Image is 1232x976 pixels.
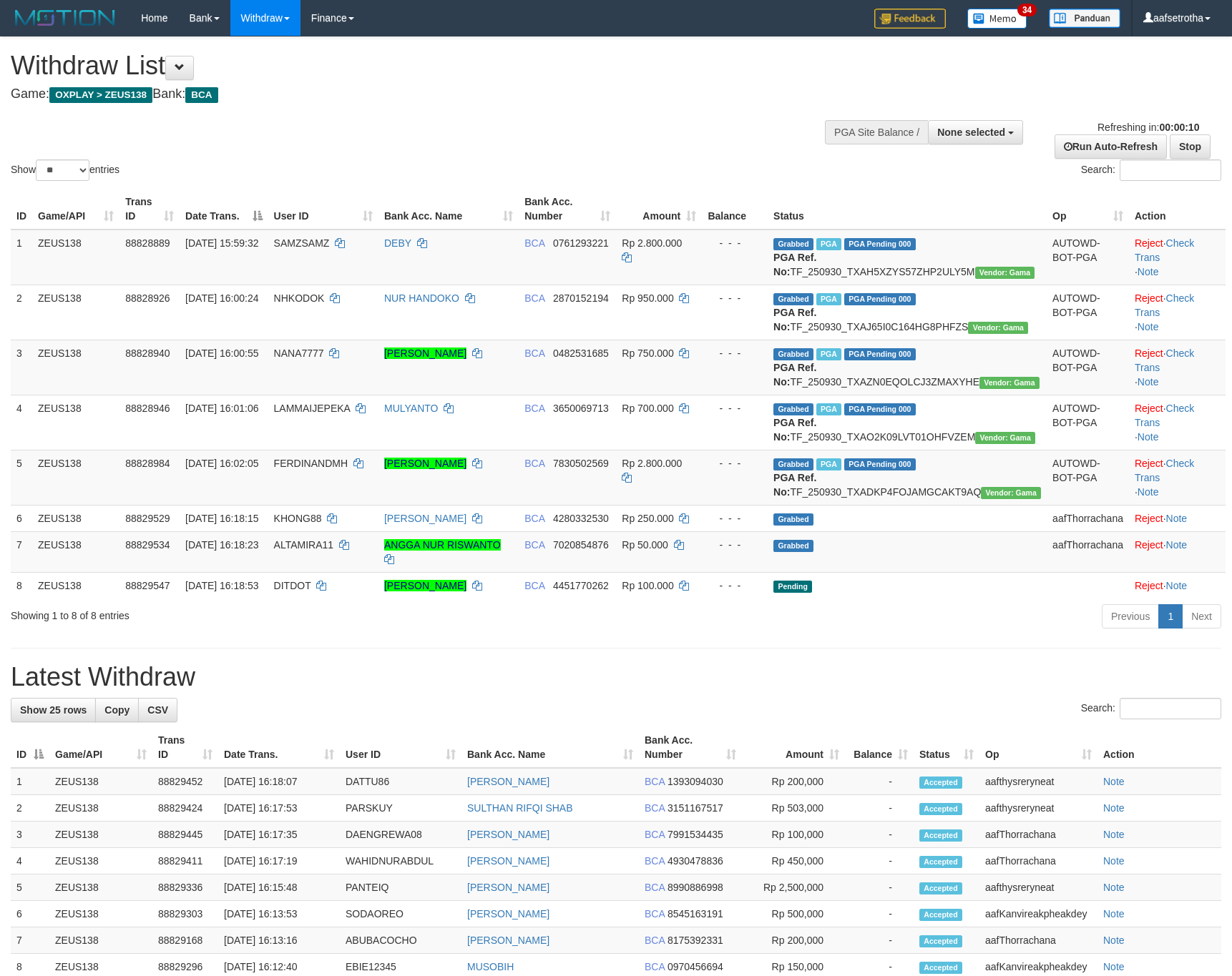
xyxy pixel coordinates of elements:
[11,698,96,722] a: Show 25 rows
[340,768,461,795] td: DATTU86
[49,874,152,901] td: ZEUS138
[340,927,461,954] td: ABUBACOCHO
[553,580,609,591] span: Copy 4451770262 to clipboard
[825,120,928,144] div: PGA Site Balance /
[11,663,1221,691] h1: Latest Withdraw
[1120,698,1221,719] input: Search:
[11,848,49,874] td: 4
[185,513,258,524] span: [DATE] 16:18:15
[11,395,32,450] td: 4
[919,856,962,868] span: Accepted
[340,848,461,874] td: WAHIDNURABDUL
[1097,727,1221,768] th: Action
[1129,531,1226,572] td: ·
[152,768,218,795] td: 88829452
[95,698,139,722] a: Copy
[274,458,348,469] span: FERDINANDMH
[773,252,816,277] b: PGA Ref. No:
[968,322,1028,334] span: Vendor URL: https://trx31.1velocity.biz
[553,539,609,551] span: Copy 7020854876 to clipboard
[32,572,119,598] td: ZEUS138
[773,540,813,552] span: Grabbed
[218,727,340,768] th: Date Trans.: activate to sort column ascending
[979,927,1097,954] td: aafThorrachana
[467,961,514,972] a: MUSOBIH
[524,458,544,469] span: BCA
[340,727,461,768] th: User ID: activate to sort column ascending
[979,822,1097,848] td: aafThorrachana
[1103,829,1125,840] a: Note
[975,267,1035,279] span: Vendor URL: https://trx31.1velocity.biz
[1129,450,1226,505] td: · ·
[708,346,762,360] div: - - -
[49,848,152,874] td: ZEUS138
[32,285,119,340] td: ZEUS138
[218,848,340,874] td: [DATE] 16:17:19
[1135,403,1194,428] a: Check Trans
[553,292,609,304] span: Copy 2870152194 to clipboard
[1047,189,1129,230] th: Op: activate to sort column ascending
[11,768,49,795] td: 1
[125,458,170,469] span: 88828984
[622,580,673,591] span: Rp 100.000
[979,727,1097,768] th: Op: activate to sort column ascending
[1138,321,1159,332] a: Note
[274,237,330,249] span: SAMZSAMZ
[185,292,258,304] span: [DATE] 16:00:24
[979,874,1097,901] td: aafthysreryneat
[1129,505,1226,531] td: ·
[152,927,218,954] td: 88829168
[1103,802,1125,814] a: Note
[742,822,845,848] td: Rp 100,000
[125,237,170,249] span: 88828889
[1103,776,1125,787] a: Note
[1135,292,1194,318] a: Check Trans
[384,580,466,591] a: [PERSON_NAME]
[816,293,841,305] span: Marked by aafsolysreylen
[1047,395,1129,450] td: AUTOWD-BOT-PGA
[185,87,217,103] span: BCA
[340,874,461,901] td: PANTEIQ
[668,802,723,814] span: Copy 3151167517 to clipboard
[36,159,89,181] select: Showentries
[49,768,152,795] td: ZEUS138
[708,291,762,305] div: - - -
[874,9,946,29] img: Feedback.jpg
[467,882,549,893] a: [PERSON_NAME]
[32,189,119,230] th: Game/API: activate to sort column ascending
[524,580,544,591] span: BCA
[616,189,702,230] th: Amount: activate to sort column ascending
[185,237,258,249] span: [DATE] 15:59:32
[975,432,1035,444] span: Vendor URL: https://trx31.1velocity.biz
[645,776,665,787] span: BCA
[185,580,258,591] span: [DATE] 16:18:53
[708,511,762,526] div: - - -
[32,450,119,505] td: ZEUS138
[1135,347,1163,359] a: Reject
[979,768,1097,795] td: aafthysreryneat
[1138,431,1159,443] a: Note
[218,901,340,927] td: [DATE] 16:13:53
[622,539,668,551] span: Rp 50.000
[467,935,549,946] a: [PERSON_NAME]
[668,882,723,893] span: Copy 8990886998 to clipboard
[1166,580,1188,591] a: Note
[553,347,609,359] span: Copy 0482531685 to clipboard
[937,127,1005,138] span: None selected
[152,848,218,874] td: 88829411
[919,803,962,815] span: Accepted
[1135,347,1194,373] a: Check Trans
[845,848,914,874] td: -
[622,292,673,304] span: Rp 950.000
[340,795,461,822] td: PARSKUY
[645,829,665,840] span: BCA
[11,159,119,181] label: Show entries
[773,581,812,593] span: Pending
[919,935,962,947] span: Accepted
[274,347,324,359] span: NANA7777
[185,403,258,414] span: [DATE] 16:01:06
[49,822,152,848] td: ZEUS138
[11,505,32,531] td: 6
[845,901,914,927] td: -
[1138,266,1159,277] a: Note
